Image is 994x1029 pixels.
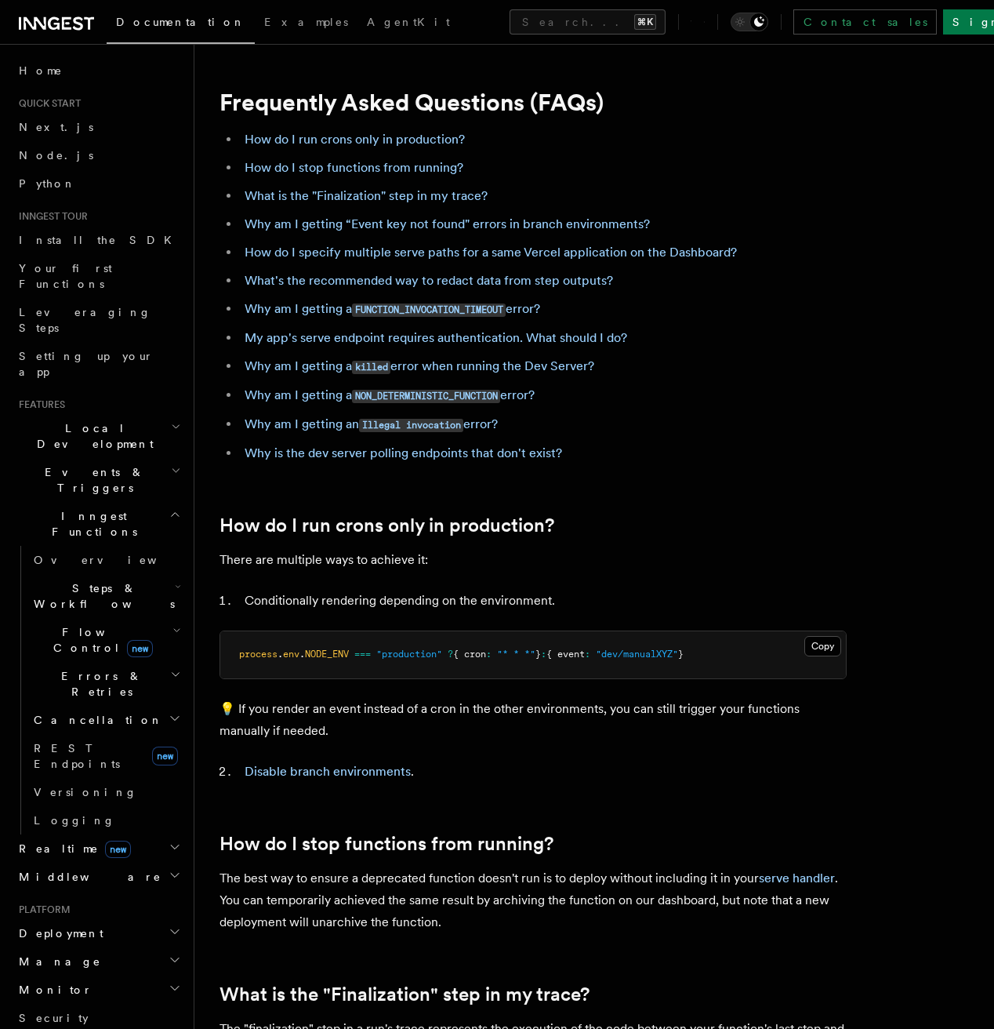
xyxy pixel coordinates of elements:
p: 💡 If you render an event instead of a cron in the other environments, you can still trigger your ... [219,698,847,742]
a: Python [13,169,184,198]
span: Deployment [13,925,103,941]
a: How do I stop functions from running? [245,160,463,175]
span: Manage [13,954,101,969]
a: Why is the dev server polling endpoints that don't exist? [245,445,562,460]
span: Documentation [116,16,245,28]
span: : [486,649,492,660]
span: Node.js [19,149,93,162]
span: new [127,640,153,657]
a: Logging [27,806,184,834]
span: { event [546,649,585,660]
span: Errors & Retries [27,668,170,700]
p: The best way to ensure a deprecated function doesn't run is to deploy without including it in you... [219,867,847,933]
span: Monitor [13,982,93,998]
span: . [278,649,283,660]
a: Contact sales [793,9,937,35]
div: Inngest Functions [13,546,184,834]
a: AgentKit [357,5,459,42]
button: Errors & Retries [27,662,184,706]
span: Platform [13,904,71,916]
a: Overview [27,546,184,574]
a: Node.js [13,141,184,169]
span: } [535,649,541,660]
a: Documentation [107,5,255,44]
a: How do I specify multiple serve paths for a same Vercel application on the Dashboard? [245,245,737,260]
a: Why am I getting “Event key not found" errors in branch environments? [245,216,650,231]
a: Why am I getting aNON_DETERMINISTIC_FUNCTIONerror? [245,387,535,402]
a: How do I run crons only in production? [219,514,554,536]
span: Features [13,398,65,411]
span: Steps & Workflows [27,580,175,612]
span: . [299,649,305,660]
button: Events & Triggers [13,458,184,502]
span: Setting up your app [19,350,154,378]
button: Copy [804,636,841,656]
span: Quick start [13,97,81,110]
li: . [240,761,847,783]
span: NODE_ENV [305,649,349,660]
span: Overview [34,554,195,566]
button: Toggle dark mode [731,13,768,31]
a: How do I run crons only in production? [245,132,465,147]
code: Illegal invocation [359,419,463,432]
button: Realtimenew [13,834,184,863]
span: === [354,649,371,660]
span: { cron [453,649,486,660]
button: Monitor [13,976,184,1004]
a: My app's serve endpoint requires authentication. What should I do? [245,330,627,345]
span: Home [19,63,63,78]
a: Your first Functions [13,254,184,298]
button: Inngest Functions [13,502,184,546]
span: Versioning [34,786,137,798]
a: What is the "Finalization" step in my trace? [245,188,488,203]
li: Conditionally rendering depending on the environment. [240,590,847,612]
a: serve handler [759,871,835,885]
a: How do I stop functions from running? [219,833,553,855]
span: new [152,747,178,765]
span: : [585,649,590,660]
kbd: ⌘K [634,14,656,30]
button: Deployment [13,919,184,947]
span: Middleware [13,869,161,885]
a: Why am I getting akillederror when running the Dev Server? [245,358,594,373]
a: Disable branch environments [245,764,411,779]
a: Why am I getting anIllegal invocationerror? [245,416,498,431]
h1: Frequently Asked Questions (FAQs) [219,88,847,116]
a: Next.js [13,113,184,141]
a: Setting up your app [13,342,184,386]
button: Flow Controlnew [27,618,184,662]
span: Realtime [13,841,131,856]
button: Search...⌘K [510,9,666,35]
span: Local Development [13,420,171,452]
span: Security [19,1012,89,1024]
span: "production" [376,649,442,660]
p: There are multiple ways to achieve it: [219,549,847,571]
span: : [541,649,546,660]
code: FUNCTION_INVOCATION_TIMEOUT [352,304,506,317]
span: Flow Control [27,624,172,656]
a: Home [13,56,184,85]
span: Install the SDK [19,234,181,246]
span: Examples [264,16,348,28]
span: AgentKit [367,16,450,28]
span: Inngest Functions [13,508,169,540]
span: process [239,649,278,660]
span: Your first Functions [19,262,112,290]
a: Versioning [27,778,184,806]
a: What is the "Finalization" step in my trace? [219,984,590,1005]
a: Leveraging Steps [13,298,184,342]
span: ? [448,649,453,660]
button: Manage [13,947,184,976]
span: Cancellation [27,712,163,728]
span: Python [19,177,76,190]
a: What's the recommended way to redact data from step outputs? [245,273,613,288]
span: Next.js [19,121,93,133]
span: Inngest tour [13,210,88,223]
a: Install the SDK [13,226,184,254]
span: Events & Triggers [13,464,171,496]
a: Examples [255,5,357,42]
button: Middleware [13,863,184,891]
span: new [105,841,131,858]
button: Cancellation [27,706,184,734]
span: REST Endpoints [34,742,120,770]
